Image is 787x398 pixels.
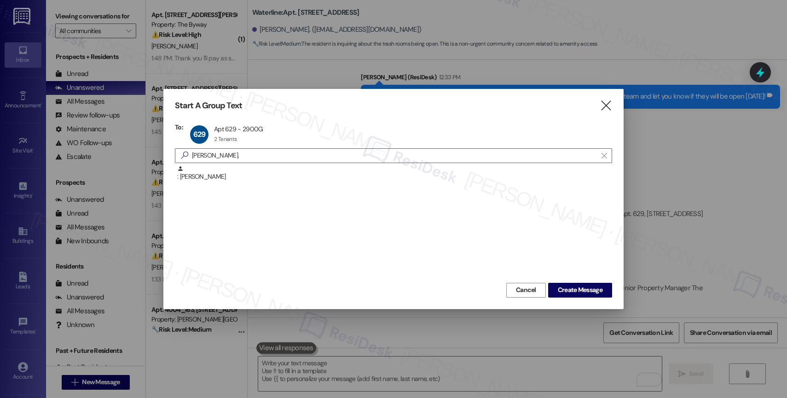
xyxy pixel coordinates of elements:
[597,149,612,163] button: Clear text
[214,135,237,143] div: 2 Tenants
[558,285,602,295] span: Create Message
[177,151,192,160] i: 
[175,100,242,111] h3: Start A Group Text
[193,129,206,139] span: 629
[214,125,263,133] div: Apt 629 - 2900G
[506,283,546,298] button: Cancel
[177,165,612,181] div: : [PERSON_NAME]
[600,101,612,111] i: 
[175,165,612,188] div: : [PERSON_NAME]
[192,149,597,162] input: Search for any contact or apartment
[175,123,183,131] h3: To:
[516,285,536,295] span: Cancel
[602,152,607,159] i: 
[548,283,612,298] button: Create Message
